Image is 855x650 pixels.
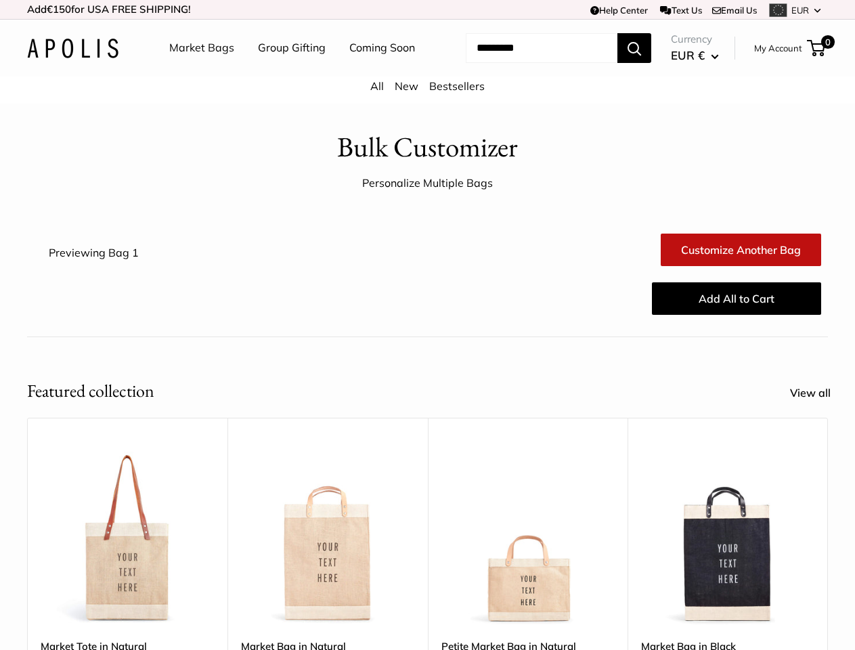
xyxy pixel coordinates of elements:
a: 0 [808,40,825,56]
img: Petite Market Bag in Natural [441,452,615,625]
a: Bestsellers [429,79,485,93]
a: Text Us [660,5,701,16]
a: Help Center [590,5,648,16]
a: Market Bags [169,38,234,58]
button: EUR € [671,45,719,66]
a: Market Bag in NaturalMarket Bag in Natural [241,452,414,625]
button: Add All to Cart [652,282,821,315]
div: Personalize Multiple Bags [362,173,493,194]
a: Email Us [712,5,757,16]
a: My Account [754,40,802,56]
span: Previewing Bag 1 [49,246,139,259]
a: View all [790,383,846,404]
img: Apolis [27,39,118,58]
a: Customize Another Bag [661,234,821,266]
img: description_Make it yours with custom printed text. [41,452,214,625]
a: Group Gifting [258,38,326,58]
img: Market Bag in Natural [241,452,414,625]
h2: Featured collection [27,378,154,404]
h1: Bulk Customizer [337,127,518,167]
a: Coming Soon [349,38,415,58]
a: Petite Market Bag in Naturaldescription_Effortless style that elevates every moment [441,452,615,625]
a: New [395,79,418,93]
span: Currency [671,30,719,49]
a: description_Make it yours with custom printed text.description_The Original Market bag in its 4 n... [41,452,214,625]
a: All [370,79,384,93]
a: Market Bag in BlackMarket Bag in Black [641,452,814,625]
button: Search [617,33,651,63]
span: EUR [791,5,809,16]
span: EUR € [671,48,705,62]
input: Search... [466,33,617,63]
span: 0 [821,35,835,49]
img: Market Bag in Black [641,452,814,625]
span: €150 [47,3,71,16]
